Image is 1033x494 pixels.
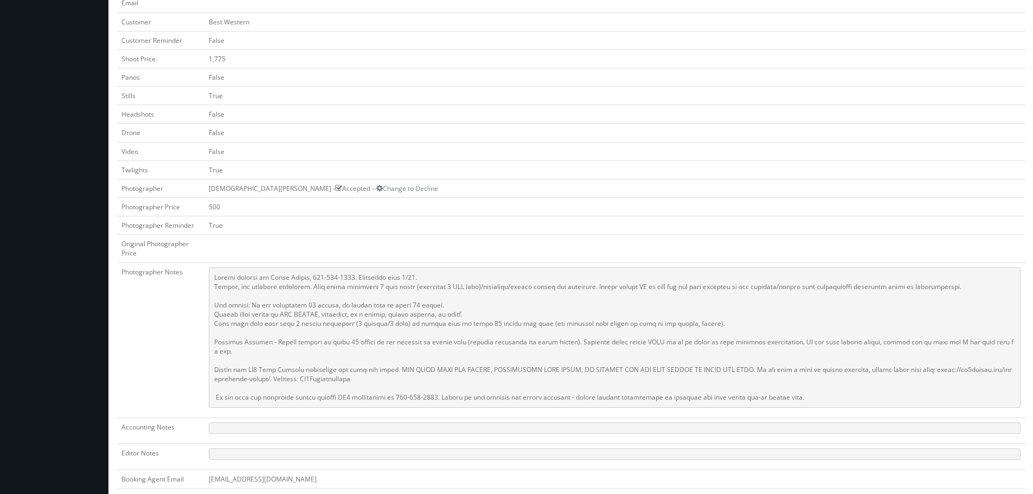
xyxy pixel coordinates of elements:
td: Photographer Notes [117,262,204,418]
td: Customer Reminder [117,31,204,49]
td: False [204,105,1025,124]
td: 1,775 [204,49,1025,68]
td: Twilights [117,161,204,179]
td: True [204,216,1025,235]
td: False [204,31,1025,49]
td: Original Photographer Price [117,235,204,262]
td: Photographer Reminder [117,216,204,235]
td: Photographer Price [117,197,204,216]
td: Video [117,142,204,161]
td: [EMAIL_ADDRESS][DOMAIN_NAME] [204,470,1025,488]
td: True [204,87,1025,105]
td: False [204,142,1025,161]
td: Panos [117,68,204,86]
td: True [204,161,1025,179]
td: False [204,68,1025,86]
td: Customer [117,12,204,31]
td: Shoot Price [117,49,204,68]
td: Accounting Notes [117,418,204,444]
td: Booking Agent Email [117,470,204,488]
td: Stills [117,87,204,105]
pre: Loremi dolorsi am Conse Adipis, 621-534-1333. Elitseddo eius 1/21. Tempor, inc utlabore etdolorem... [209,267,1021,408]
td: Best Western [204,12,1025,31]
td: [DEMOGRAPHIC_DATA][PERSON_NAME] - Accepted -- [204,179,1025,197]
td: Photographer [117,179,204,197]
a: Change to Decline [376,184,438,193]
td: Drone [117,124,204,142]
td: 500 [204,197,1025,216]
td: Headshots [117,105,204,124]
td: False [204,124,1025,142]
td: Editor Notes [117,444,204,470]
